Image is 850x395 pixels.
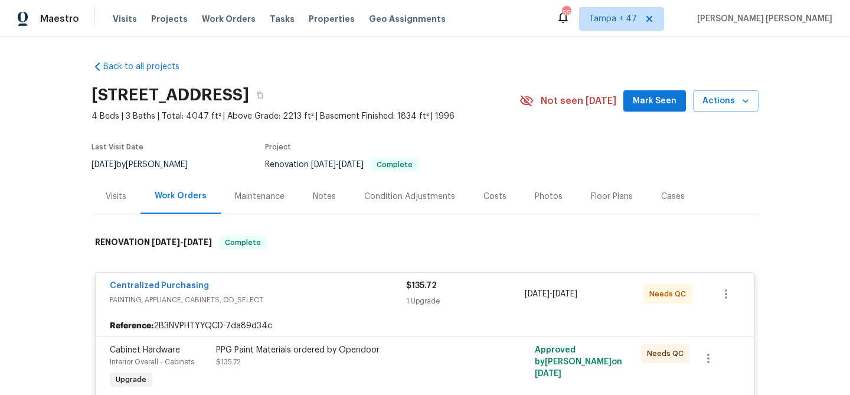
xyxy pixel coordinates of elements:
[235,191,285,203] div: Maintenance
[96,315,754,337] div: 2B3NVPHTYYQCD-7da89d34c
[562,7,570,19] div: 657
[535,346,622,378] span: Approved by [PERSON_NAME] on
[91,143,143,151] span: Last Visit Date
[184,238,212,246] span: [DATE]
[313,191,336,203] div: Notes
[202,13,256,25] span: Work Orders
[91,61,205,73] a: Back to all projects
[216,358,241,365] span: $135.72
[649,288,691,300] span: Needs QC
[525,290,550,298] span: [DATE]
[91,224,759,262] div: RENOVATION [DATE]-[DATE]Complete
[270,15,295,23] span: Tasks
[113,13,137,25] span: Visits
[91,161,116,169] span: [DATE]
[106,191,126,203] div: Visits
[110,358,194,365] span: Interior Overall - Cabinets
[110,282,209,290] a: Centralized Purchasing
[661,191,685,203] div: Cases
[623,90,686,112] button: Mark Seen
[110,346,180,354] span: Cabinet Hardware
[339,161,364,169] span: [DATE]
[309,13,355,25] span: Properties
[589,13,637,25] span: Tampa + 47
[552,290,577,298] span: [DATE]
[311,161,364,169] span: -
[535,370,561,378] span: [DATE]
[483,191,506,203] div: Costs
[406,282,437,290] span: $135.72
[40,13,79,25] span: Maestro
[702,94,749,109] span: Actions
[91,158,202,172] div: by [PERSON_NAME]
[692,13,832,25] span: [PERSON_NAME] [PERSON_NAME]
[372,161,417,168] span: Complete
[249,84,270,106] button: Copy Address
[633,94,676,109] span: Mark Seen
[91,89,249,101] h2: [STREET_ADDRESS]
[525,288,577,300] span: -
[216,344,475,356] div: PPG Paint Materials ordered by Opendoor
[693,90,759,112] button: Actions
[110,320,153,332] b: Reference:
[111,374,151,386] span: Upgrade
[152,238,212,246] span: -
[265,161,419,169] span: Renovation
[535,191,563,203] div: Photos
[406,295,525,307] div: 1 Upgrade
[110,294,406,306] span: PAINTING, APPLIANCE, CABINETS, OD_SELECT
[155,190,207,202] div: Work Orders
[364,191,455,203] div: Condition Adjustments
[151,13,188,25] span: Projects
[591,191,633,203] div: Floor Plans
[91,110,519,122] span: 4 Beds | 3 Baths | Total: 4047 ft² | Above Grade: 2213 ft² | Basement Finished: 1834 ft² | 1996
[369,13,446,25] span: Geo Assignments
[265,143,291,151] span: Project
[95,236,212,250] h6: RENOVATION
[220,237,266,249] span: Complete
[541,95,616,107] span: Not seen [DATE]
[152,238,180,246] span: [DATE]
[647,348,688,360] span: Needs QC
[311,161,336,169] span: [DATE]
